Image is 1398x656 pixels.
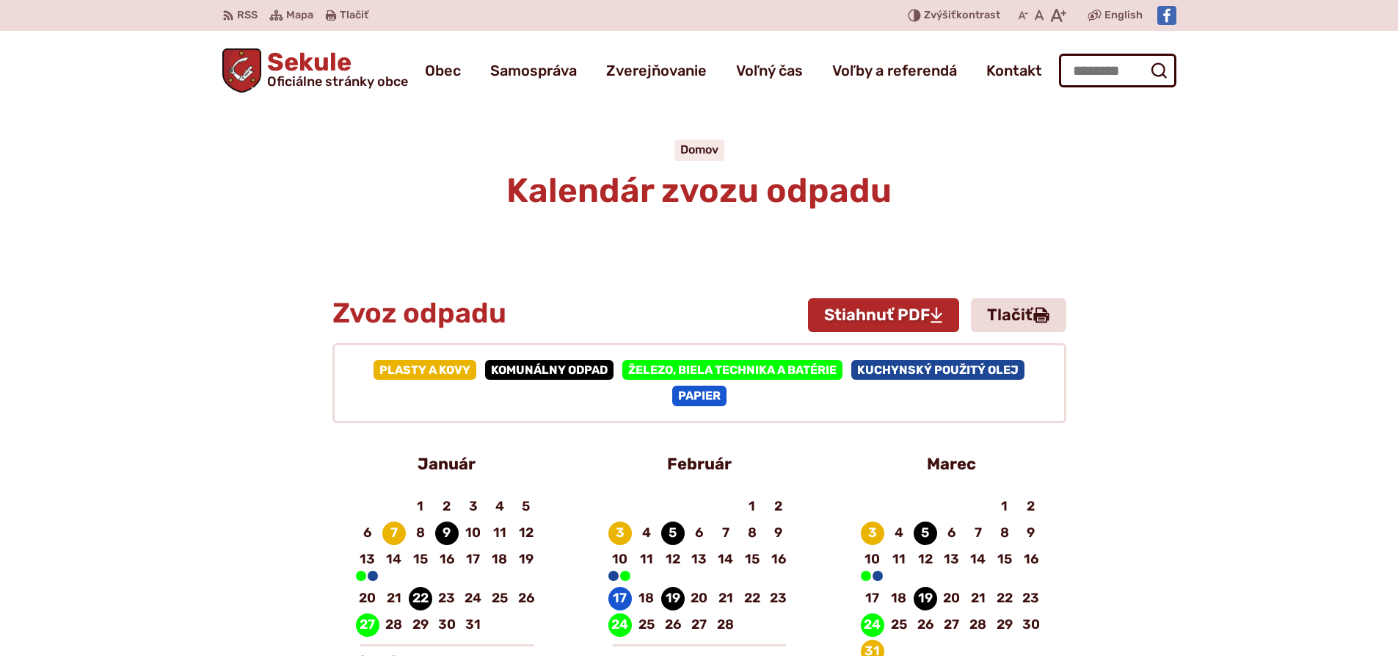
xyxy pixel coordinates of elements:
a: Stiahnuť PDF [808,298,959,332]
span: 2 [435,496,459,518]
span: kontrast [924,10,1000,22]
span: Sekule [261,50,408,88]
span: 25 [488,588,511,610]
span: 24 [462,588,485,610]
span: 6 [356,522,379,544]
a: Domov [680,143,718,156]
span: 23 [767,588,790,610]
span: 15 [409,549,432,571]
span: 27 [940,614,964,636]
span: 27 [688,614,711,636]
span: RSS [237,7,258,24]
span: 14 [382,549,406,571]
span: 4 [488,496,511,518]
span: 17 [608,588,632,610]
span: 1 [740,496,764,518]
span: 7 [382,522,406,544]
span: 19 [514,549,538,571]
span: 9 [1019,522,1043,544]
span: 8 [409,522,432,544]
span: 20 [940,588,964,610]
span: Plasty a kovy [374,360,476,380]
span: 30 [435,614,459,636]
span: 17 [462,549,485,571]
span: 12 [914,549,937,571]
span: Zvýšiť [924,9,956,21]
span: 18 [488,549,511,571]
span: 28 [966,614,990,636]
span: 28 [714,614,738,636]
span: 26 [914,614,937,636]
span: 2 [767,496,790,518]
span: 15 [740,549,764,571]
span: 20 [356,588,379,610]
span: 5 [661,522,685,544]
a: Logo Sekule, prejsť na domovskú stránku. [222,48,409,93]
a: Voľný čas [736,50,803,91]
span: 17 [861,588,884,610]
a: Obec [425,50,461,91]
header: Február [602,447,796,482]
span: 29 [993,614,1016,636]
span: 25 [635,614,658,636]
span: 14 [714,549,738,571]
span: 23 [1019,588,1043,610]
span: Kalendár zvozu odpadu [506,170,892,211]
span: Kuchynský použitý olej [851,360,1024,380]
span: Oficiálne stránky obce [267,75,408,88]
span: 3 [861,522,884,544]
span: 3 [462,496,485,518]
span: English [1104,7,1143,24]
span: 22 [993,588,1016,610]
a: English [1102,7,1146,24]
span: 2 [1019,496,1043,518]
span: 9 [767,522,790,544]
span: 6 [940,522,964,544]
span: 26 [514,588,538,610]
span: 19 [914,588,937,610]
span: 7 [714,522,738,544]
a: Voľby a referendá [832,50,957,91]
span: 16 [767,549,790,571]
span: 18 [635,588,658,610]
span: Papier [672,386,727,406]
span: 21 [714,588,738,610]
header: Január [350,447,544,482]
span: 15 [993,549,1016,571]
span: 10 [861,549,884,571]
span: 16 [1019,549,1043,571]
span: 1 [409,496,432,518]
span: 25 [887,614,911,636]
span: 20 [688,588,711,610]
span: 11 [488,522,511,544]
span: 13 [688,549,711,571]
span: 30 [1019,614,1043,636]
span: 28 [382,614,406,636]
span: 22 [409,588,432,610]
span: 21 [382,588,406,610]
span: 6 [688,522,711,544]
span: 21 [966,588,990,610]
span: Komunálny odpad [485,360,614,380]
img: Prejsť na Facebook stránku [1157,6,1176,25]
span: 22 [740,588,764,610]
span: 24 [861,614,884,636]
span: 23 [435,588,459,610]
header: Marec [855,447,1049,482]
span: 4 [887,522,911,544]
span: 10 [608,549,632,571]
a: Zverejňovanie [606,50,707,91]
span: 8 [740,522,764,544]
span: 12 [661,549,685,571]
a: Samospráva [490,50,577,91]
span: 13 [356,549,379,571]
span: 3 [608,522,632,544]
span: Železo, biela technika a batérie [622,360,842,380]
span: 5 [514,496,538,518]
a: Tlačiť [971,298,1066,332]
